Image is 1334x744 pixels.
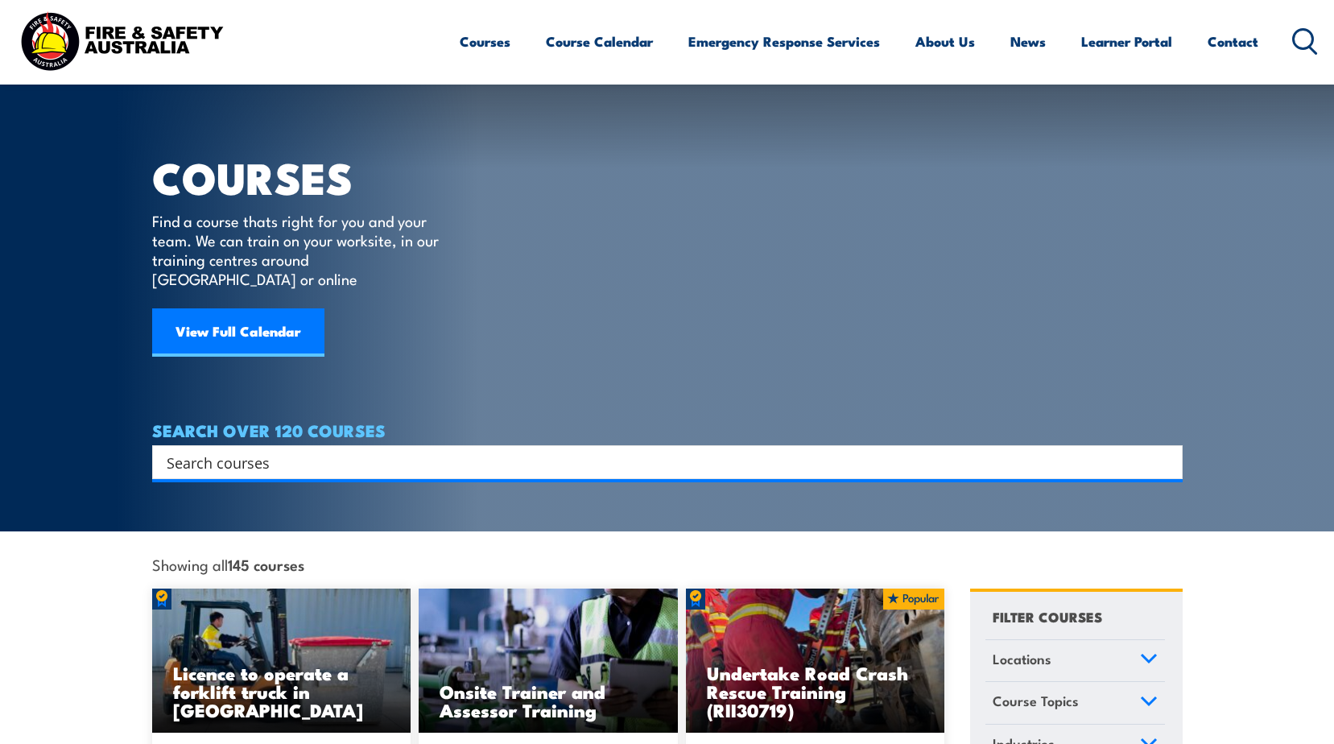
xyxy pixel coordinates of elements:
[915,20,975,63] a: About Us
[152,421,1183,439] h4: SEARCH OVER 120 COURSES
[460,20,510,63] a: Courses
[985,640,1165,682] a: Locations
[707,663,924,719] h3: Undertake Road Crash Rescue Training (RII30719)
[546,20,653,63] a: Course Calendar
[228,553,304,575] strong: 145 courses
[686,589,945,734] img: Road Crash Rescue Training
[1208,20,1258,63] a: Contact
[993,648,1051,670] span: Locations
[686,589,945,734] a: Undertake Road Crash Rescue Training (RII30719)
[152,556,304,572] span: Showing all
[152,589,411,734] img: Licence to operate a forklift truck Training
[152,589,411,734] a: Licence to operate a forklift truck in [GEOGRAPHIC_DATA]
[688,20,880,63] a: Emergency Response Services
[152,211,446,288] p: Find a course thats right for you and your team. We can train on your worksite, in our training c...
[1154,451,1177,473] button: Search magnifier button
[152,158,462,196] h1: COURSES
[170,451,1150,473] form: Search form
[993,690,1079,712] span: Course Topics
[152,308,324,357] a: View Full Calendar
[440,682,657,719] h3: Onsite Trainer and Assessor Training
[993,606,1102,627] h4: FILTER COURSES
[173,663,390,719] h3: Licence to operate a forklift truck in [GEOGRAPHIC_DATA]
[985,682,1165,724] a: Course Topics
[419,589,678,734] a: Onsite Trainer and Assessor Training
[419,589,678,734] img: Safety For Leaders
[1081,20,1172,63] a: Learner Portal
[167,450,1147,474] input: Search input
[1010,20,1046,63] a: News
